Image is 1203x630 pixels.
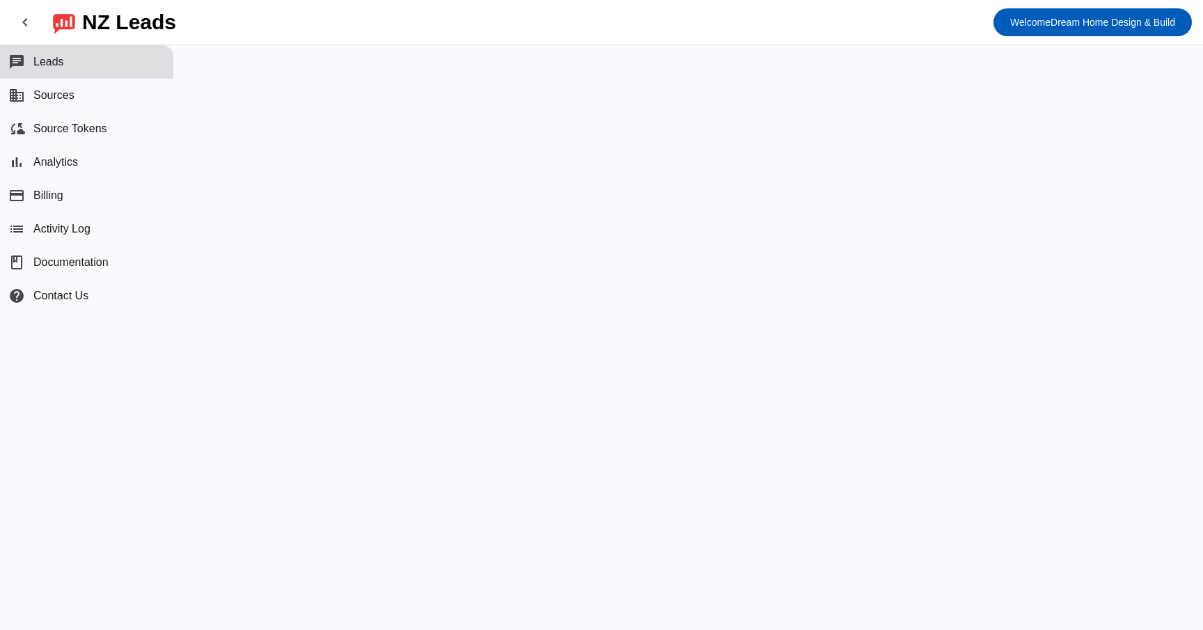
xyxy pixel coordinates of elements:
span: Billing [33,189,63,202]
span: Leads [33,56,64,68]
span: Sources [33,89,74,102]
span: Analytics [33,156,78,168]
span: Source Tokens [33,123,107,135]
mat-icon: business [8,87,25,104]
span: Welcome [1010,17,1051,28]
span: Activity Log [33,223,91,235]
span: Contact Us [33,290,88,302]
mat-icon: chevron_left [17,14,33,31]
img: logo [53,10,75,34]
mat-icon: bar_chart [8,154,25,171]
mat-icon: list [8,221,25,237]
span: book [8,254,25,271]
span: Documentation [33,256,109,269]
div: NZ Leads [82,13,176,32]
button: WelcomeDream Home Design & Build [993,8,1192,36]
mat-icon: chat [8,54,25,70]
mat-icon: payment [8,187,25,204]
mat-icon: help [8,288,25,304]
span: Dream Home Design & Build [1010,13,1175,32]
mat-icon: cloud_sync [8,120,25,137]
